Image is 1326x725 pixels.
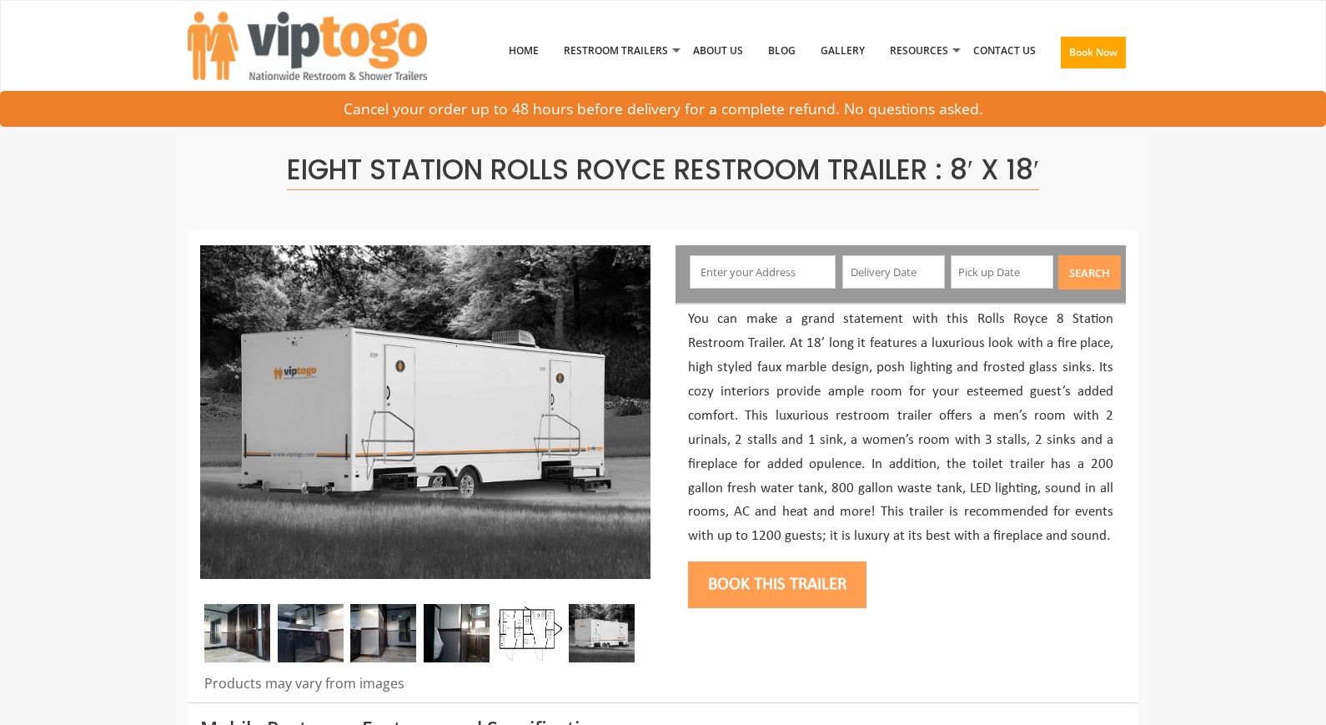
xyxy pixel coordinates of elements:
[877,8,961,94] a: Resources
[350,604,416,662] img: Inside of Eight Station Rolls Royce trailer with doors and sinks
[808,8,877,94] a: Gallery
[756,8,808,94] a: Blog
[951,255,1053,289] input: Pick up Date
[1058,255,1121,289] button: Search
[688,308,1113,549] p: You can make a grand statement with this Rolls Royce 8 Station Restroom Trailer. At 18’ long it f...
[681,8,756,94] a: About Us
[496,8,551,94] a: Home
[1048,8,1138,104] a: Book Now
[424,604,490,662] img: Inside view of Eight Station Rolls Royce with Sinks and Urinal
[551,8,681,94] a: Restroom Trailers
[188,12,427,80] img: VIPTOGO
[690,255,836,289] input: Enter your Address
[200,674,650,702] div: Products may vary from images
[278,604,344,662] img: An Inside view of Eight station Rolls Royce with Two sinks and mirror
[287,150,1039,190] span: Eight Station Rolls Royce Restroom Trailer : 8′ x 18′
[496,604,562,662] img: Floor Plan of 8 station restroom with sink and toilet
[569,604,635,662] img: An image of 8 station shower outside view
[1061,37,1126,68] button: Book Now
[200,245,650,579] img: An image of 8 station shower outside view
[204,604,270,662] img: Rolls Royce 8 station trailer
[961,8,1048,94] a: Contact Us
[688,561,866,608] button: Book this trailer
[842,255,945,289] input: Delivery Date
